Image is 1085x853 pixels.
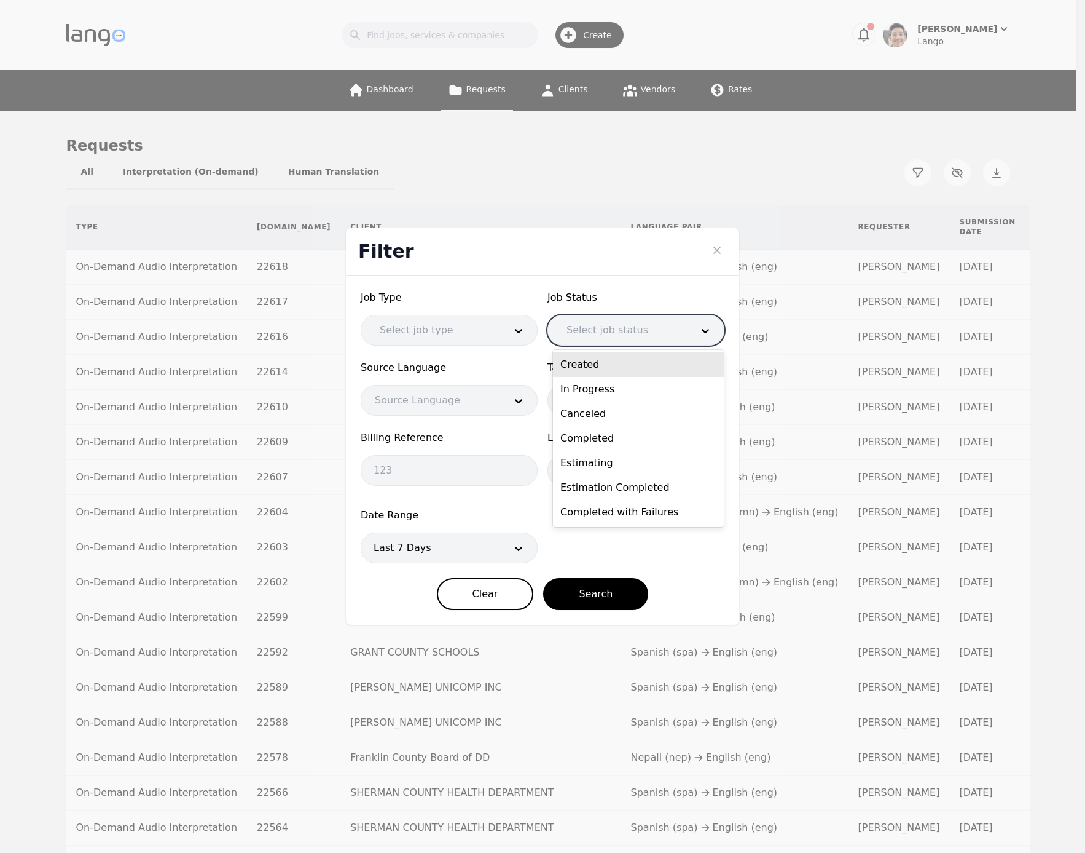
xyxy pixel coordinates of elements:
[553,402,724,426] div: Canceled
[553,500,724,525] div: Completed with Failures
[437,578,534,610] button: Clear
[553,352,724,377] div: Created
[547,290,724,305] span: Job Status
[361,508,538,523] span: Date Range
[547,455,724,486] input: Labels
[553,426,724,451] div: Completed
[358,240,414,262] span: Filter
[553,377,724,402] div: In Progress
[547,430,724,445] span: Labels
[543,578,648,610] button: Search
[553,451,724,475] div: Estimating
[547,360,724,375] span: Target Language
[707,240,727,260] button: Close
[361,290,538,305] span: Job Type
[361,455,538,486] input: 123
[361,360,538,375] span: Source Language
[361,430,538,445] span: Billing Reference
[553,475,724,500] div: Estimation Completed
